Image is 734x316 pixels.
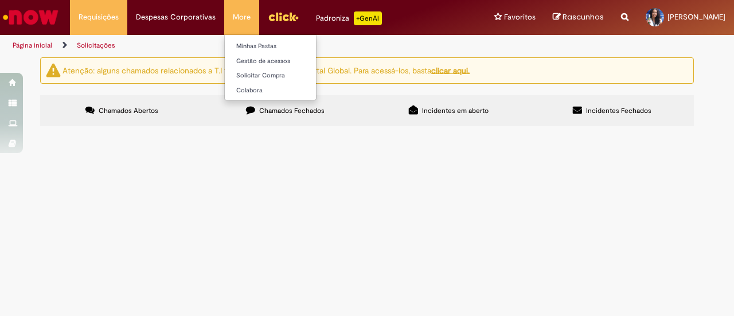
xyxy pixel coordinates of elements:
p: +GenAi [354,11,382,25]
span: Rascunhos [563,11,604,22]
div: Padroniza [316,11,382,25]
a: Página inicial [13,41,52,50]
span: Despesas Corporativas [136,11,216,23]
span: Chamados Abertos [99,106,158,115]
span: More [233,11,251,23]
a: Solicitar Compra [225,69,351,82]
span: Incidentes Fechados [586,106,651,115]
a: Colabora [225,84,351,97]
a: Solicitações [77,41,115,50]
a: clicar aqui. [431,65,470,75]
a: Rascunhos [553,12,604,23]
span: Incidentes em aberto [422,106,489,115]
ul: More [224,34,317,100]
span: Chamados Fechados [259,106,325,115]
img: click_logo_yellow_360x200.png [268,8,299,25]
ng-bind-html: Atenção: alguns chamados relacionados a T.I foram migrados para o Portal Global. Para acessá-los,... [63,65,470,75]
span: [PERSON_NAME] [667,12,725,22]
span: Requisições [79,11,119,23]
a: Minhas Pastas [225,40,351,53]
ul: Trilhas de página [9,35,481,56]
img: ServiceNow [1,6,60,29]
span: Favoritos [504,11,536,23]
a: Gestão de acessos [225,55,351,68]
